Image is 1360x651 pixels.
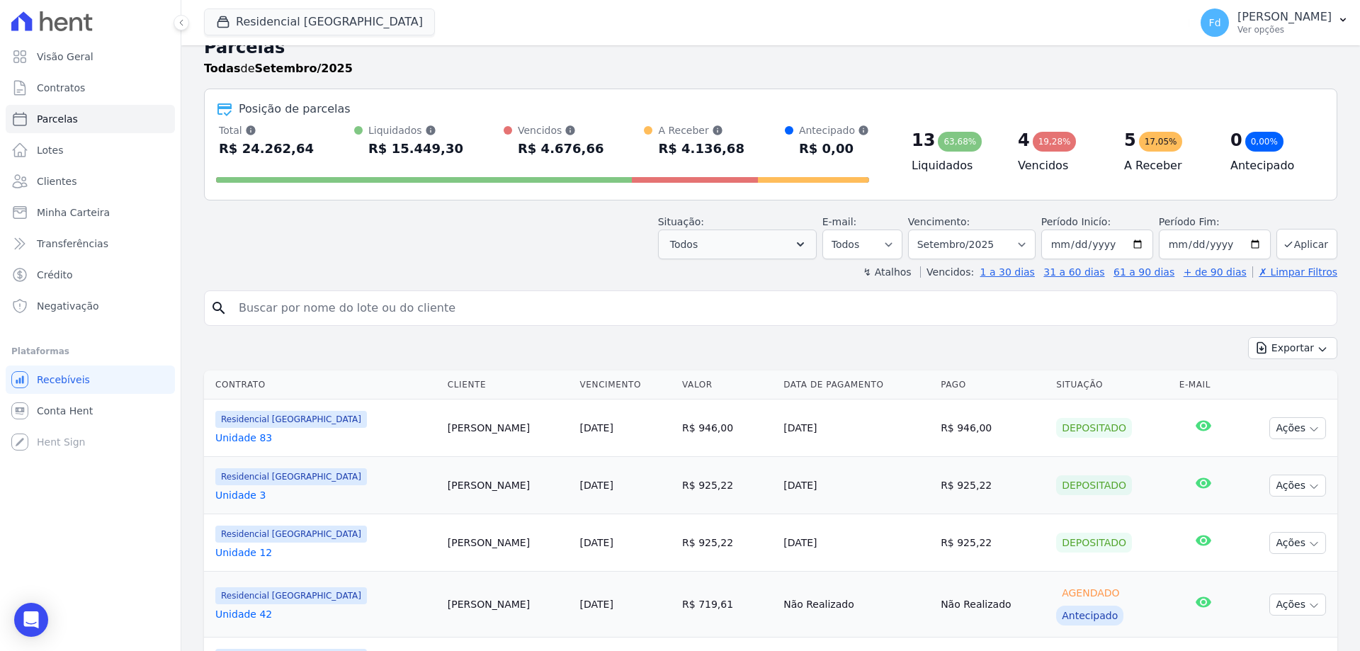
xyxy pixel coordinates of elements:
div: Depositado [1056,418,1132,438]
td: R$ 719,61 [676,572,778,638]
span: Fd [1209,18,1221,28]
button: Todos [658,230,817,259]
button: Ações [1269,532,1326,554]
th: Vencimento [574,370,676,400]
button: Residencial [GEOGRAPHIC_DATA] [204,9,435,35]
span: Negativação [37,299,99,313]
th: E-mail [1174,370,1234,400]
div: Vencidos [518,123,603,137]
a: Unidade 42 [215,607,436,621]
label: Vencidos: [920,266,974,278]
button: Exportar [1248,337,1337,359]
p: Ver opções [1237,24,1332,35]
h4: Antecipado [1230,157,1314,174]
span: Todos [670,236,698,253]
a: Negativação [6,292,175,320]
a: [DATE] [580,422,613,434]
a: 31 a 60 dias [1043,266,1104,278]
div: R$ 4.676,66 [518,137,603,160]
div: 4 [1018,129,1030,152]
div: Open Intercom Messenger [14,603,48,637]
th: Pago [935,370,1050,400]
a: Minha Carteira [6,198,175,227]
span: Contratos [37,81,85,95]
th: Data de Pagamento [778,370,935,400]
span: Conta Hent [37,404,93,418]
td: R$ 946,00 [676,400,778,457]
span: Residencial [GEOGRAPHIC_DATA] [215,468,367,485]
p: de [204,60,353,77]
p: [PERSON_NAME] [1237,10,1332,24]
button: Ações [1269,475,1326,497]
span: Residencial [GEOGRAPHIC_DATA] [215,587,367,604]
div: A Receber [658,123,744,137]
a: Contratos [6,74,175,102]
td: R$ 925,22 [935,457,1050,514]
button: Ações [1269,594,1326,616]
label: Período Fim: [1159,215,1271,230]
button: Fd [PERSON_NAME] Ver opções [1189,3,1360,43]
span: Residencial [GEOGRAPHIC_DATA] [215,411,367,428]
td: R$ 946,00 [935,400,1050,457]
div: 17,05% [1139,132,1183,152]
h4: Vencidos [1018,157,1101,174]
div: Antecipado [1056,606,1123,625]
a: Transferências [6,230,175,258]
td: Não Realizado [778,572,935,638]
a: Visão Geral [6,43,175,71]
button: Ações [1269,417,1326,439]
td: [DATE] [778,514,935,572]
span: Lotes [37,143,64,157]
td: [PERSON_NAME] [442,572,574,638]
td: R$ 925,22 [676,457,778,514]
div: 0,00% [1245,132,1283,152]
a: Conta Hent [6,397,175,425]
strong: Setembro/2025 [255,62,353,75]
div: Total [219,123,314,137]
label: Vencimento: [908,216,970,227]
div: Depositado [1056,533,1132,553]
div: Liquidados [368,123,463,137]
a: Unidade 3 [215,488,436,502]
div: 0 [1230,129,1242,152]
label: ↯ Atalhos [863,266,911,278]
div: Antecipado [799,123,869,137]
label: Situação: [658,216,704,227]
a: 1 a 30 dias [980,266,1035,278]
input: Buscar por nome do lote ou do cliente [230,294,1331,322]
a: Lotes [6,136,175,164]
h4: A Receber [1124,157,1208,174]
label: Período Inicío: [1041,216,1111,227]
th: Situação [1050,370,1174,400]
a: Recebíveis [6,366,175,394]
td: [DATE] [778,400,935,457]
th: Cliente [442,370,574,400]
a: + de 90 dias [1184,266,1247,278]
div: R$ 0,00 [799,137,869,160]
div: 19,28% [1033,132,1077,152]
div: Agendado [1056,583,1125,603]
span: Transferências [37,237,108,251]
div: 5 [1124,129,1136,152]
th: Contrato [204,370,442,400]
td: [PERSON_NAME] [442,514,574,572]
a: ✗ Limpar Filtros [1252,266,1337,278]
div: Plataformas [11,343,169,360]
a: Parcelas [6,105,175,133]
td: Não Realizado [935,572,1050,638]
div: Posição de parcelas [239,101,351,118]
div: R$ 24.262,64 [219,137,314,160]
a: [DATE] [580,480,613,491]
label: E-mail: [822,216,857,227]
i: search [210,300,227,317]
strong: Todas [204,62,241,75]
button: Aplicar [1276,229,1337,259]
span: Residencial [GEOGRAPHIC_DATA] [215,526,367,543]
div: R$ 4.136,68 [658,137,744,160]
div: 13 [912,129,935,152]
h2: Parcelas [204,35,1337,60]
div: Depositado [1056,475,1132,495]
div: R$ 15.449,30 [368,137,463,160]
span: Clientes [37,174,76,188]
a: [DATE] [580,537,613,548]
